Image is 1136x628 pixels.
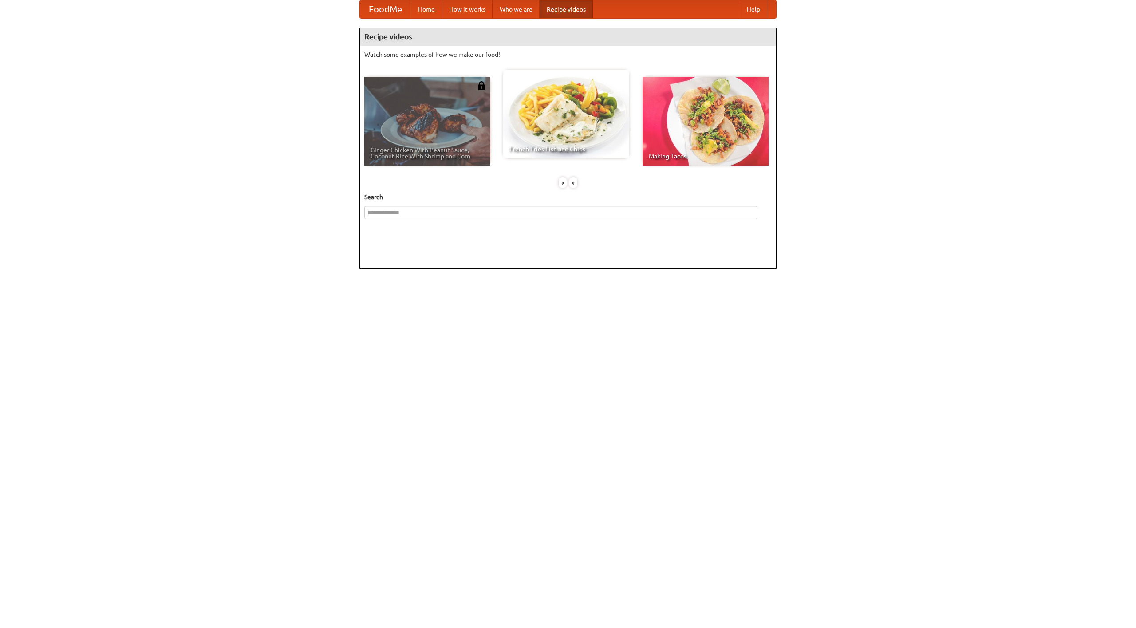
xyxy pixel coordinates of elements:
img: 483408.png [477,81,486,90]
h4: Recipe videos [360,28,776,46]
a: FoodMe [360,0,411,18]
a: Who we are [493,0,540,18]
span: French Fries Fish and Chips [509,146,623,152]
a: Making Tacos [643,77,769,166]
a: French Fries Fish and Chips [503,70,629,158]
div: « [559,177,567,188]
p: Watch some examples of how we make our food! [364,50,772,59]
a: How it works [442,0,493,18]
a: Home [411,0,442,18]
h5: Search [364,193,772,201]
span: Making Tacos [649,153,762,159]
a: Recipe videos [540,0,593,18]
div: » [569,177,577,188]
a: Help [740,0,767,18]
